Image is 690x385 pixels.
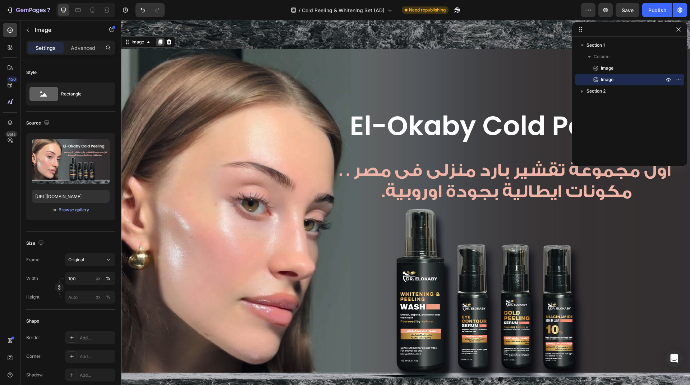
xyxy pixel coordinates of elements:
img: preview-image [32,139,110,184]
button: px [104,293,112,301]
button: % [94,274,102,283]
div: Rectangle [61,86,105,102]
p: Advanced [71,44,95,52]
input: px% [65,291,115,304]
div: Shadow [26,372,43,378]
input: px% [65,272,115,285]
div: Source [26,118,51,128]
div: % [106,294,110,300]
label: Width [26,275,38,282]
label: Height [26,294,40,300]
span: Save [622,7,634,13]
span: Section 1 [586,42,605,49]
p: 7 [47,6,50,14]
p: Image [35,25,96,34]
div: Corner [26,353,41,360]
label: Frame [26,257,40,263]
div: Style [26,69,37,76]
button: Browse gallery [58,206,89,213]
div: Shape [26,318,39,324]
span: Column [594,53,609,60]
div: Browse gallery [59,207,89,213]
span: / [299,6,300,14]
button: Save [616,3,639,17]
button: px [104,274,112,283]
button: Publish [642,3,672,17]
button: 7 [3,3,54,17]
span: Image [601,65,613,72]
div: Size [26,239,45,248]
p: Settings [36,44,56,52]
button: Original [65,253,115,266]
span: Cold Peeling & Whitening Set (AD) [302,6,385,14]
iframe: Design area [121,20,690,385]
input: https://example.com/image.jpg [32,190,110,203]
div: Undo/Redo [135,3,165,17]
div: Border [26,334,40,341]
div: 450 [7,76,17,82]
span: or [52,206,57,214]
div: Beta [5,131,17,137]
div: Publish [648,6,666,14]
div: Add... [80,353,114,360]
div: % [106,275,110,282]
div: px [96,294,101,300]
span: Need republishing [409,7,446,13]
div: Add... [80,372,114,379]
button: % [94,293,102,301]
div: Add... [80,335,114,341]
span: Section 2 [586,88,606,95]
span: Image [601,76,613,83]
span: Original [68,257,84,263]
div: Open Intercom Messenger [666,350,683,367]
div: px [96,275,101,282]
